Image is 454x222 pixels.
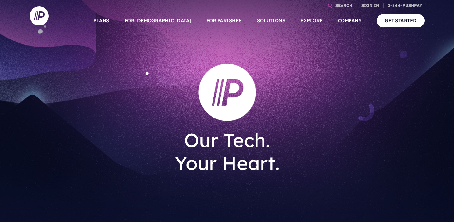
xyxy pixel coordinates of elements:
[257,10,285,32] a: SOLUTIONS
[338,10,362,32] a: COMPANY
[125,10,191,32] a: FOR [DEMOGRAPHIC_DATA]
[377,14,425,27] a: GET STARTED
[206,10,242,32] a: FOR PARISHES
[133,124,321,180] h1: Our Tech. Your Heart.
[93,10,109,32] a: PLANS
[300,10,323,32] a: EXPLORE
